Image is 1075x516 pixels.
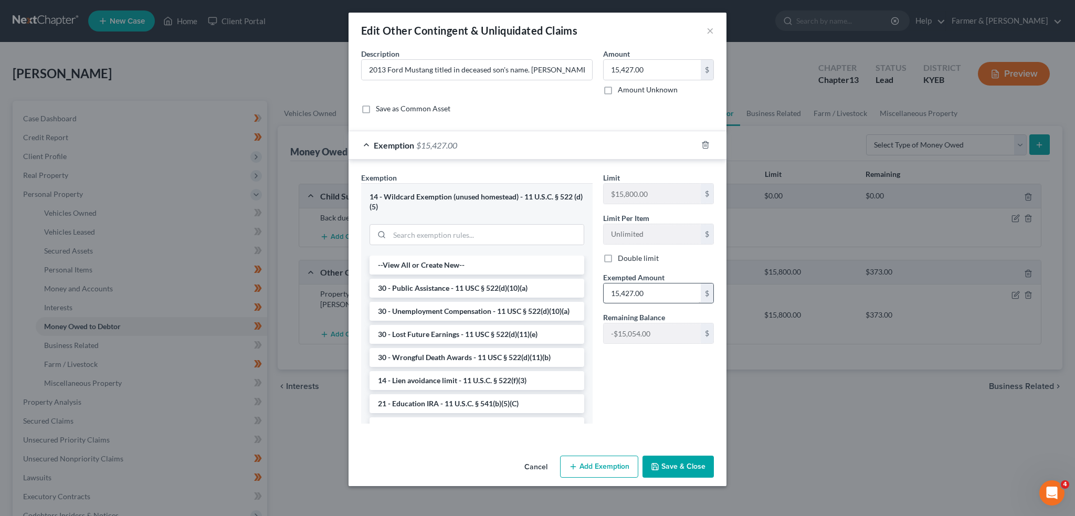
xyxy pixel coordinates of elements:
div: $ [701,323,713,343]
input: Search exemption rules... [389,225,584,245]
div: Edit Other Contingent & Unliquidated Claims [361,23,577,38]
label: Save as Common Asset [376,103,450,114]
button: × [707,24,714,37]
iframe: Intercom live chat [1039,480,1065,506]
div: $ [701,283,713,303]
li: 21 - Education IRA - 11 U.S.C. § 541(b)(5)(C) [370,394,584,413]
input: -- [604,224,701,244]
span: Exemption [361,173,397,182]
button: Cancel [516,457,556,478]
span: 4 [1061,480,1069,489]
input: -- [604,323,701,343]
li: --View All or Create New-- [370,256,584,275]
li: 30 - Public Assistance - 11 USC § 522(d)(10)(a) [370,279,584,298]
span: Exempted Amount [603,273,665,282]
input: 0.00 [604,60,701,80]
label: Amount [603,48,630,59]
span: Description [361,49,399,58]
label: Double limit [618,253,659,264]
li: 30 - Unemployment Compensation - 11 USC § 522(d)(10)(a) [370,302,584,321]
li: 30 - Lost Future Earnings - 11 USC § 522(d)(11)(e) [370,325,584,344]
div: $ [701,60,713,80]
span: Limit [603,173,620,182]
input: Describe... [362,60,592,80]
li: 14 - Lien avoidance limit - 11 U.S.C. § 522(f)(3) [370,371,584,390]
label: Amount Unknown [618,85,678,95]
button: Save & Close [642,456,714,478]
div: $ [701,224,713,244]
label: Limit Per Item [603,213,649,224]
input: 0.00 [604,283,701,303]
input: -- [604,184,701,204]
button: Add Exemption [560,456,638,478]
li: 21 - Qualified ABLE program funds - 11 U.S.C. § 541(b)(10)(C) [370,417,584,436]
li: 30 - Wrongful Death Awards - 11 USC § 522(d)(11)(b) [370,348,584,367]
label: Remaining Balance [603,312,665,323]
span: $15,427.00 [416,140,457,150]
span: Exemption [374,140,414,150]
div: 14 - Wildcard Exemption (unused homestead) - 11 U.S.C. § 522 (d)(5) [370,192,584,212]
div: $ [701,184,713,204]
